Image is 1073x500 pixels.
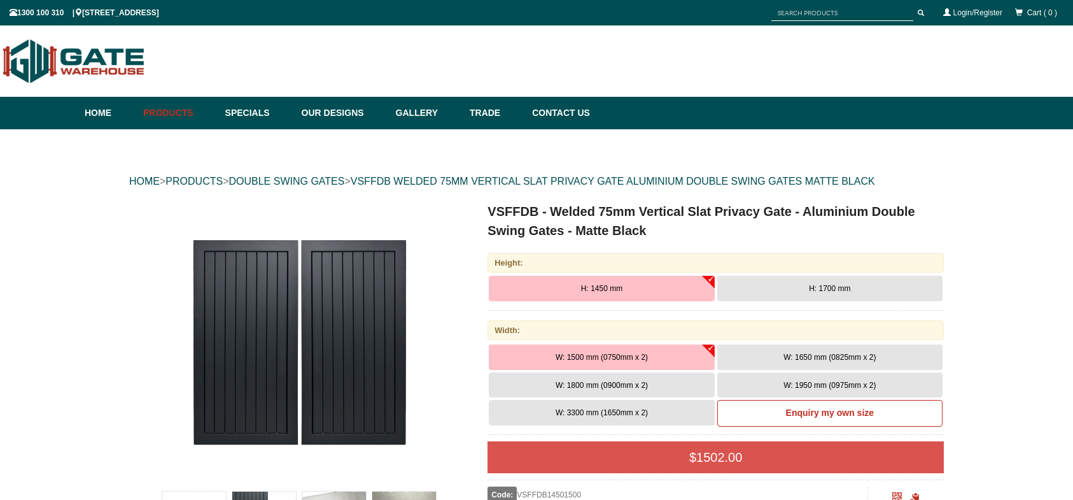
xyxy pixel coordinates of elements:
button: H: 1450 mm [489,276,714,301]
div: $ [487,441,944,473]
a: DOUBLE SWING GATES [228,176,344,187]
a: Enquiry my own size [717,400,943,427]
a: Login/Register [953,8,1002,17]
b: Enquiry my own size [786,408,874,418]
div: Height: [487,253,944,273]
a: Our Designs [295,97,389,129]
button: W: 1800 mm (0900mm x 2) [489,373,714,398]
span: W: 3300 mm (1650mm x 2) [556,408,648,417]
span: 1502.00 [696,450,742,464]
div: > > > [129,161,944,202]
a: Products [137,97,219,129]
span: W: 1800 mm (0900mm x 2) [556,381,648,390]
a: Trade [463,97,526,129]
a: Gallery [389,97,463,129]
a: HOME [129,176,160,187]
button: W: 3300 mm (1650mm x 2) [489,400,714,425]
input: SEARCH PRODUCTS [771,5,913,21]
a: PRODUCTS [165,176,223,187]
button: W: 1500 mm (0750mm x 2) [489,345,714,370]
a: Contact Us [526,97,590,129]
span: W: 1650 mm (0825mm x 2) [783,353,876,362]
span: H: 1700 mm [809,284,850,293]
a: Specials [219,97,295,129]
span: H: 1450 mm [581,284,622,293]
span: W: 1500 mm (0750mm x 2) [556,353,648,362]
button: H: 1700 mm [717,276,943,301]
a: VSFFDB - Welded 75mm Vertical Slat Privacy Gate - Aluminium Double Swing Gates - Matte Black - H:... [130,202,467,482]
button: W: 1650 mm (0825mm x 2) [717,345,943,370]
h1: VSFFDB - Welded 75mm Vertical Slat Privacy Gate - Aluminium Double Swing Gates - Matte Black [487,202,944,240]
div: Width: [487,320,944,340]
span: 1300 100 310 | [STREET_ADDRESS] [10,8,159,17]
span: Cart ( 0 ) [1027,8,1057,17]
span: W: 1950 mm (0975mm x 2) [783,381,876,390]
a: Home [85,97,137,129]
img: VSFFDB - Welded 75mm Vertical Slat Privacy Gate - Aluminium Double Swing Gates - Matte Black - H:... [159,202,439,482]
a: VSFFDB WELDED 75MM VERTICAL SLAT PRIVACY GATE ALUMINIUM DOUBLE SWING GATES MATTE BLACK [351,176,875,187]
button: W: 1950 mm (0975mm x 2) [717,373,943,398]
